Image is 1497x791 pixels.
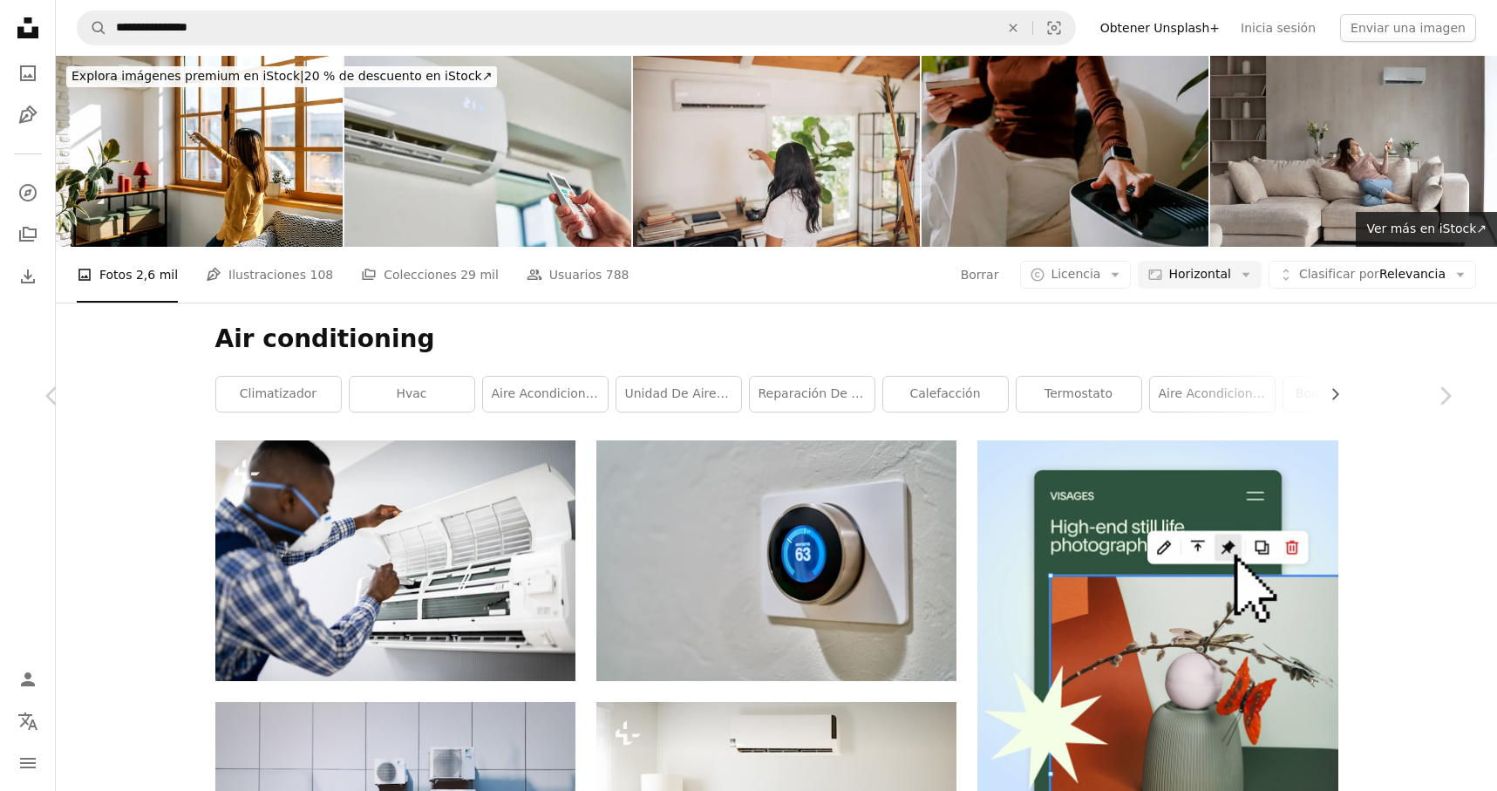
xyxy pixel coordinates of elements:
[10,98,45,133] a: Ilustraciones
[1366,222,1487,235] span: Ver más en iStock ↗
[10,175,45,210] a: Explorar
[216,377,341,412] a: climatizador
[10,259,45,294] a: Historial de descargas
[77,10,1076,45] form: Encuentra imágenes en todo el sitio
[1230,14,1326,42] a: Inicia sesión
[1090,14,1230,42] a: Obtener Unsplash+
[1020,261,1131,289] button: Licencia
[883,377,1008,412] a: calefacción
[1269,261,1476,289] button: Clasificar porRelevancia
[960,261,1000,289] button: Borrar
[215,440,575,680] img: Revisión del aire acondicionado y limpieza de filtros. Servicio de Mantenimiento
[10,662,45,697] a: Iniciar sesión / Registrarse
[606,265,629,284] span: 788
[1392,312,1497,480] a: Siguiente
[1150,377,1275,412] a: Aire acondicionado para el hogar
[344,56,631,247] img: Ajuste manual de la temperatura en el aire acondicionado
[527,247,629,303] a: Usuarios 788
[1340,14,1476,42] button: Enviar una imagen
[10,746,45,781] button: Menú
[10,56,45,91] a: Fotos
[56,56,507,98] a: Explora imágenes premium en iStock|20 % de descuento en iStock↗
[460,265,499,284] span: 29 mil
[1168,266,1230,283] span: Horizontal
[633,56,920,247] img: Mujer encendiendo el aire acondicionado
[1356,212,1497,247] a: Ver más en iStock↗
[1051,267,1100,281] span: Licencia
[1033,11,1075,44] button: Búsqueda visual
[1017,377,1141,412] a: termostato
[1299,267,1379,281] span: Clasificar por
[596,553,956,569] a: El termostato Nest gris se muestra en 63
[350,377,474,412] a: Hvac
[56,56,343,247] img: Mujer joven relajada sentada en el sofá y usando el control remoto para cambiar la temperatura am...
[1283,377,1408,412] a: bomba de calor
[361,247,499,303] a: Colecciones 29 mil
[71,69,492,83] span: 20 % de descuento en iStock ↗
[10,704,45,739] button: Idioma
[215,324,1338,355] h1: Air conditioning
[78,11,107,44] button: Buscar en Unsplash
[71,69,304,83] span: Explora imágenes premium en iStock |
[1319,377,1338,412] button: desplazar lista a la derecha
[616,377,741,412] a: unidad de aire acondicionado
[994,11,1032,44] button: Borrar
[310,265,333,284] span: 108
[10,217,45,252] a: Colecciones
[215,552,575,568] a: Revisión del aire acondicionado y limpieza de filtros. Servicio de Mantenimiento
[750,377,874,412] a: reparación de aire acondicionado
[1210,56,1497,247] img: Joven hispana relajada encendiendo el aire acondicionado.
[596,440,956,681] img: El termostato Nest gris se muestra en 63
[1138,261,1261,289] button: Horizontal
[1299,266,1446,283] span: Relevancia
[483,377,608,412] a: Aire acondicionado
[206,247,333,303] a: Ilustraciones 108
[922,56,1208,247] img: Young Asian woman pressing the on button on air purifier before starting to read a book.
